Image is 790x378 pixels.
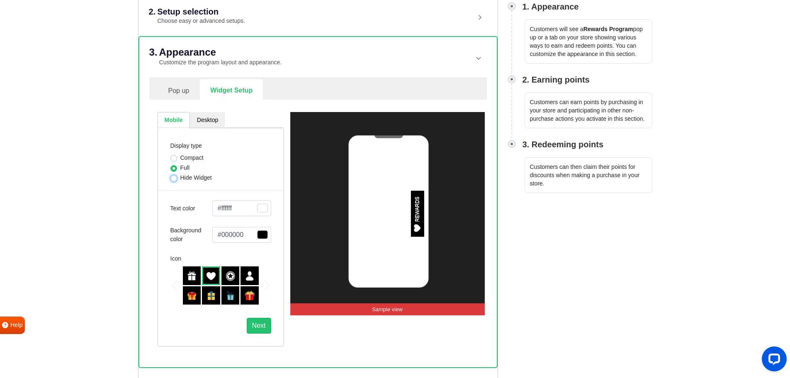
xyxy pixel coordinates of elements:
[190,112,225,128] a: Desktop
[173,281,177,290] div: Previous slide
[413,224,421,232] img: 02-widget-icon.png
[247,318,271,334] button: Next
[583,26,633,32] strong: Rewards Program
[149,7,156,26] h2: 2.
[158,79,200,100] a: Pop up
[523,0,579,13] h3: 1. Appearance
[157,7,245,16] h2: Setup selection
[525,93,652,128] p: Customers can earn points by purchasing in your store and participating in other non-purchase act...
[525,157,652,193] p: Customers can then claim their points for discounts when making a purchase in your store.
[200,79,263,100] a: Widget Setup
[755,343,790,378] iframe: LiveChat chat widget
[159,47,282,57] h2: Appearance
[290,303,485,316] p: Sample view
[170,254,181,263] label: Icon
[149,47,158,67] h2: 3.
[180,163,190,172] label: Full
[523,138,604,151] h3: 3. Redeeming points
[158,112,190,128] a: Mobile
[170,204,212,213] label: Text color
[157,17,245,24] small: Choose easy or advanced setups.
[170,226,212,244] label: Background color
[525,20,652,63] p: Customers will see a pop up or a tab on your store showing various ways to earn and redeem points...
[523,73,590,86] h3: 2. Earning points
[180,173,212,182] label: Hide Widget
[265,281,269,290] div: Next slide
[415,197,421,222] div: REWARDS
[159,59,282,66] small: Customize the program layout and appearance.
[10,321,23,330] span: Help
[170,141,202,150] label: Display type
[290,112,485,315] img: widget_preview_mobile.3a00e563.webp
[180,154,204,162] label: Compact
